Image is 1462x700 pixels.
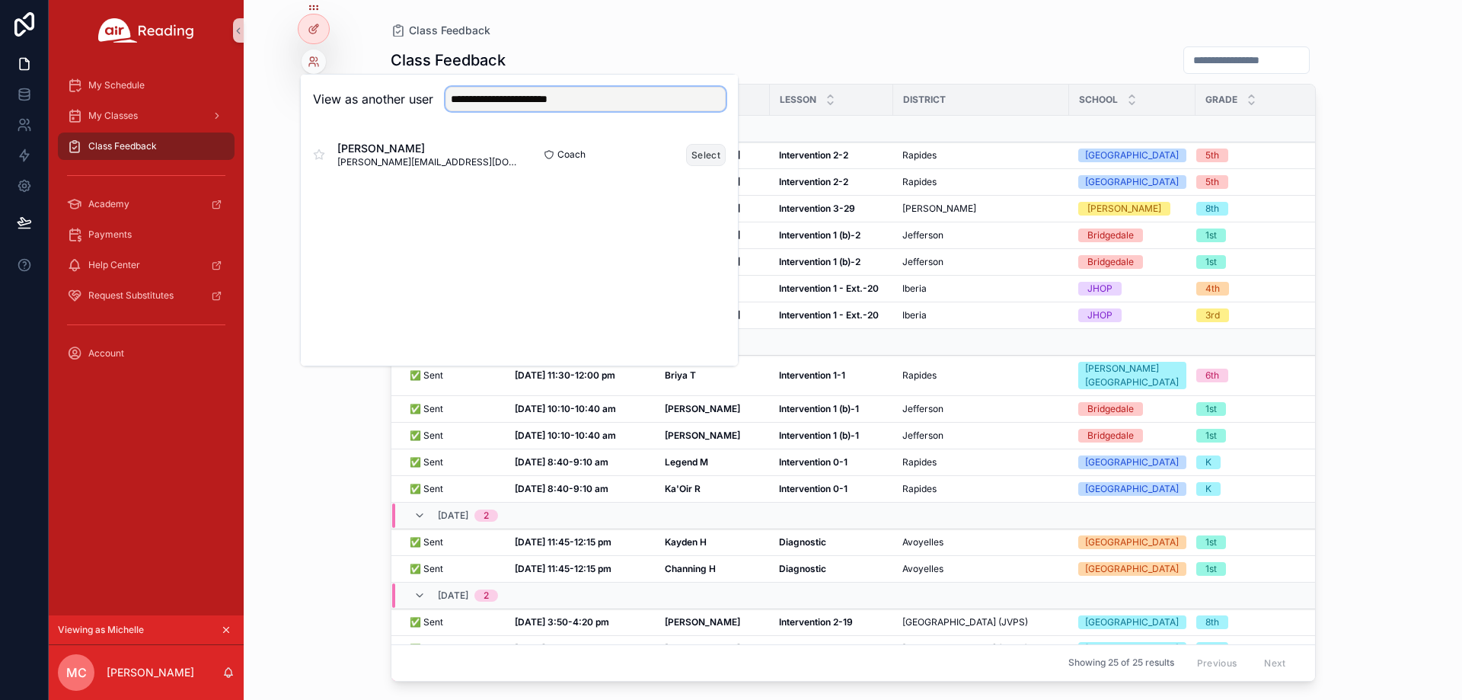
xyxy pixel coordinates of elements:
div: Bridgedale [1087,255,1134,269]
a: ✅ Sent [410,483,496,495]
a: [GEOGRAPHIC_DATA] [1078,455,1186,469]
span: [PERSON_NAME] [337,141,519,156]
a: ✅ Sent [410,403,496,415]
a: ✅ Sent [410,616,496,628]
a: JHOP [1078,282,1186,296]
span: Jefferson [902,430,943,442]
span: ✅ Sent [410,403,443,415]
span: Iberia [902,309,927,321]
a: Rapides [902,483,1060,495]
div: 1st [1205,535,1217,549]
strong: Intervention 1 - Ext.-20 [779,309,879,321]
a: 4th [1196,282,1326,296]
a: [PERSON_NAME] [665,403,761,415]
a: Class Feedback [391,23,490,38]
a: 1st [1196,402,1326,416]
div: K [1205,455,1211,469]
a: [PERSON_NAME] [665,616,761,628]
strong: Intervention 1 (b)-2 [779,229,860,241]
a: [GEOGRAPHIC_DATA] [1078,149,1186,162]
span: Avoyelles [902,563,943,575]
a: Intervention 2-2 [779,176,884,188]
strong: Intervention 1-1 [779,369,845,381]
div: [PERSON_NAME][GEOGRAPHIC_DATA] [1085,362,1179,389]
span: My Classes [88,110,138,122]
span: [GEOGRAPHIC_DATA] (JVPS) [902,643,1028,655]
strong: [DATE] 11:30-12:00 pm [515,369,615,381]
a: ✅ Sent [410,563,496,575]
span: Request Substitutes [88,289,174,302]
span: ✅ Sent [410,430,443,442]
a: Iberia [902,283,1060,295]
div: 3rd [1205,308,1220,322]
span: ✅ Sent [410,616,443,628]
a: 1st [1196,535,1326,549]
span: ✅ Sent [410,369,443,382]
a: [GEOGRAPHIC_DATA] [1078,642,1186,656]
a: Jefferson [902,430,1060,442]
a: My Classes [58,102,235,129]
a: Rapides [902,369,1060,382]
h1: Class Feedback [391,50,506,71]
strong: [DATE] 3:50-4:20 pm [515,643,609,654]
div: [GEOGRAPHIC_DATA] [1085,535,1179,549]
a: [DATE] 10:10-10:40 am [515,403,646,415]
span: [DATE] [438,590,468,602]
span: [DATE] [438,510,468,522]
strong: Legend M [665,456,708,468]
strong: [PERSON_NAME] [665,616,740,628]
a: Briya T [665,369,761,382]
a: Intervention 1 (b)-1 [779,403,884,415]
strong: Briya T [665,369,696,381]
div: 2 [484,590,489,602]
strong: Intervention 3-29 [779,203,855,214]
span: ✅ Sent [410,643,443,655]
a: Kayden H [665,536,761,548]
div: Bridgedale [1087,429,1134,443]
span: District [903,94,946,106]
span: My Schedule [88,79,145,91]
a: [PERSON_NAME] [665,430,761,442]
span: [PERSON_NAME][EMAIL_ADDRESS][DOMAIN_NAME] [337,156,519,168]
a: Diagnostic [779,563,884,575]
a: Help Center [58,251,235,279]
a: Request Substitutes [58,282,235,309]
a: [PERSON_NAME][GEOGRAPHIC_DATA] [1078,362,1186,389]
strong: [DATE] 3:50-4:20 pm [515,616,609,628]
strong: [DATE] 8:40-9:10 am [515,483,608,494]
div: 4th [1205,282,1220,296]
span: [GEOGRAPHIC_DATA] (JVPS) [902,616,1028,628]
span: ✅ Sent [410,456,443,468]
span: Rapides [902,176,937,188]
a: 5th [1196,175,1326,189]
span: Help Center [88,259,140,271]
a: [GEOGRAPHIC_DATA] [1078,615,1186,629]
a: Ka'Oir R [665,483,761,495]
div: 1st [1205,402,1217,416]
a: Avoyelles [902,563,1060,575]
p: [PERSON_NAME] [107,665,194,680]
div: [GEOGRAPHIC_DATA] [1085,642,1179,656]
a: ✅ Sent [410,369,496,382]
span: Jefferson [902,256,943,268]
a: Rapides [902,149,1060,161]
div: 6th [1205,369,1219,382]
a: Intervention 1 - Ext.-20 [779,309,884,321]
a: Account [58,340,235,367]
div: [GEOGRAPHIC_DATA] [1085,455,1179,469]
a: Bridgedale [1078,229,1186,242]
a: 8th [1196,615,1326,629]
a: Intervention 0-1 [779,483,884,495]
div: [GEOGRAPHIC_DATA] [1085,175,1179,189]
strong: [PERSON_NAME] [665,643,740,654]
a: Intervention 1 - Ext.-20 [779,283,884,295]
div: Bridgedale [1087,229,1134,242]
span: Viewing as Michelle [58,624,144,636]
span: Rapides [902,456,937,468]
div: 5th [1205,175,1219,189]
a: [DATE] 11:45-12:15 pm [515,536,646,548]
strong: [DATE] 11:45-12:15 pm [515,536,611,548]
span: Account [88,347,124,360]
a: [DATE] 8:40-9:10 am [515,483,646,495]
a: 8th [1196,202,1326,216]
